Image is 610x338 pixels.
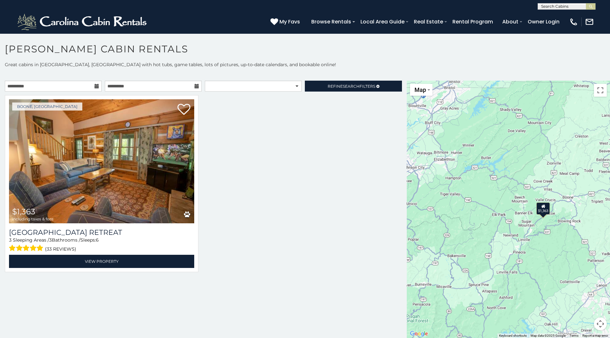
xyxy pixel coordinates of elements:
button: Map camera controls [594,317,607,330]
button: Toggle fullscreen view [594,84,607,97]
a: Owner Login [524,16,563,27]
button: Change map style [410,84,432,96]
a: About [499,16,522,27]
span: (33 reviews) [45,245,76,253]
span: Map data ©2025 Google [531,334,566,337]
span: Search [343,84,360,89]
a: RefineSearchFilters [305,81,402,92]
a: Local Area Guide [357,16,408,27]
a: Open this area in Google Maps (opens a new window) [408,330,430,338]
span: $1,363 [12,207,35,216]
span: Map [414,86,426,93]
a: View Property [9,255,194,268]
a: Report a map error [582,334,608,337]
img: mail-regular-white.png [585,17,594,26]
img: Boulder Falls Retreat [9,99,194,223]
span: Refine Filters [328,84,375,89]
a: Boulder Falls Retreat $1,363 including taxes & fees [9,99,194,223]
a: Add to favorites [178,103,190,117]
div: Sleeping Areas / Bathrooms / Sleeps: [9,237,194,253]
span: 3 [9,237,12,243]
img: Google [408,330,430,338]
a: My Favs [270,18,302,26]
div: $1,363 [536,202,550,214]
span: 3 [49,237,52,243]
a: [GEOGRAPHIC_DATA] Retreat [9,228,194,237]
a: Boone, [GEOGRAPHIC_DATA] [12,102,82,111]
img: White-1-2.png [16,12,150,31]
a: Browse Rentals [308,16,354,27]
span: My Favs [279,18,300,26]
a: Terms (opens in new tab) [569,334,578,337]
span: 6 [96,237,99,243]
a: Rental Program [449,16,496,27]
img: phone-regular-white.png [569,17,578,26]
span: including taxes & fees [12,217,53,221]
button: Keyboard shortcuts [499,334,527,338]
a: Real Estate [411,16,446,27]
h3: Boulder Falls Retreat [9,228,194,237]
